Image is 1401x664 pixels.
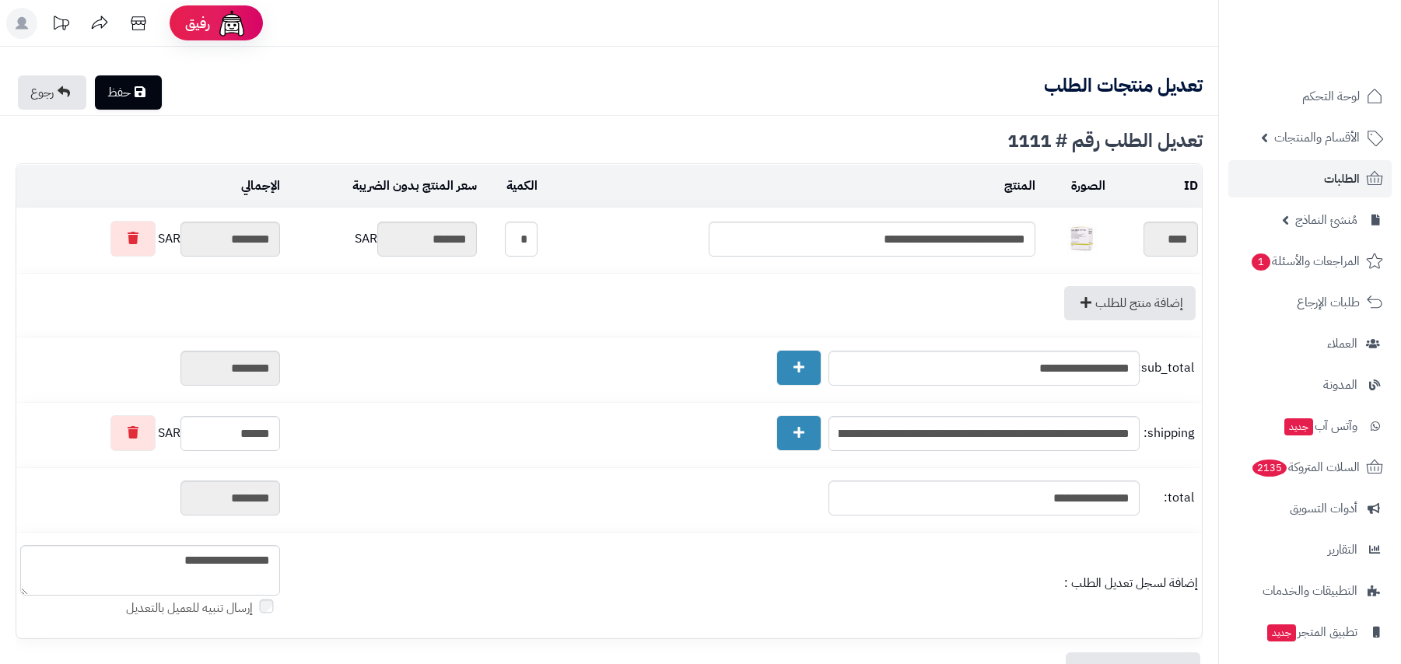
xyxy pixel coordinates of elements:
[1039,165,1109,208] td: الصورة
[41,8,80,43] a: تحديثات المنصة
[1228,490,1392,527] a: أدوات التسويق
[1067,223,1098,254] img: 55831e295749441036408df70291f86c418f-40x40.jpg
[18,75,86,110] a: رجوع
[1302,86,1360,107] span: لوحة التحكم
[1328,539,1357,561] span: التقارير
[95,75,162,110] a: حفظ
[20,221,280,257] div: SAR
[1144,425,1194,442] span: shipping:
[1295,44,1386,76] img: logo-2.png
[1297,292,1360,313] span: طلبات الإرجاع
[1228,78,1392,115] a: لوحة التحكم
[216,8,247,39] img: ai-face.png
[1228,366,1392,404] a: المدونة
[1064,286,1196,320] a: إضافة منتج للطلب
[1295,209,1357,231] span: مُنشئ النماذج
[1228,613,1392,651] a: تطبيق المتجرجديد
[1263,580,1357,602] span: التطبيقات والخدمات
[1228,284,1392,321] a: طلبات الإرجاع
[541,165,1040,208] td: المنتج
[1228,572,1392,610] a: التطبيقات والخدمات
[1228,531,1392,568] a: التقارير
[284,165,481,208] td: سعر المنتج بدون الضريبة
[1109,165,1202,208] td: ID
[1144,359,1194,377] span: sub_total:
[16,165,284,208] td: الإجمالي
[1228,407,1392,445] a: وآتس آبجديد
[1327,333,1357,355] span: العملاء
[20,415,280,451] div: SAR
[1228,449,1392,486] a: السلات المتروكة2135
[126,599,280,617] label: إرسال تنبيه للعميل بالتعديل
[1228,160,1392,197] a: الطلبات
[185,14,210,33] span: رفيق
[1283,415,1357,437] span: وآتس آب
[1228,325,1392,362] a: العملاء
[1324,168,1360,190] span: الطلبات
[260,599,274,613] input: إرسال تنبيه للعميل بالتعديل
[1266,621,1357,643] span: تطبيق المتجر
[1144,489,1194,507] span: total:
[1251,456,1360,478] span: السلات المتروكة
[1250,250,1360,272] span: المراجعات والأسئلة
[1044,72,1203,100] b: تعديل منتجات الطلب
[288,222,477,257] div: SAR
[1284,418,1313,435] span: جديد
[1323,374,1357,396] span: المدونة
[1274,127,1360,149] span: الأقسام والمنتجات
[288,575,1198,592] div: إضافة لسجل تعديل الطلب :
[1228,243,1392,280] a: المراجعات والأسئلة1
[1252,253,1270,271] span: 1
[481,165,541,208] td: الكمية
[1267,624,1296,641] span: جديد
[16,131,1203,150] div: تعديل الطلب رقم # 1111
[1290,498,1357,519] span: أدوات التسويق
[1252,460,1287,477] span: 2135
